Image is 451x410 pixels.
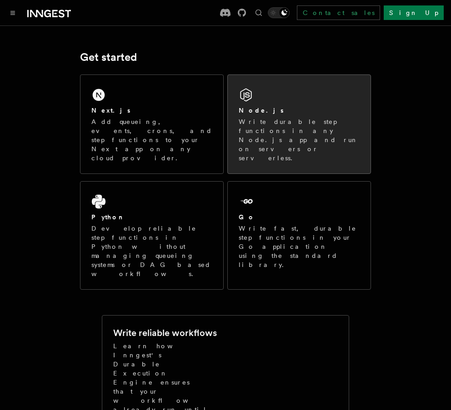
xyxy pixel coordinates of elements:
h2: Go [239,212,255,222]
p: Develop reliable step functions in Python without managing queueing systems or DAG based workflows. [91,224,212,278]
a: Node.jsWrite durable step functions in any Node.js app and run on servers or serverless. [227,74,371,174]
a: PythonDevelop reliable step functions in Python without managing queueing systems or DAG based wo... [80,181,224,290]
button: Find something... [253,7,264,18]
a: Contact sales [297,5,380,20]
a: Next.jsAdd queueing, events, crons, and step functions to your Next app on any cloud provider. [80,74,224,174]
button: Toggle dark mode [268,7,290,18]
button: Toggle navigation [7,7,18,18]
a: Get started [80,51,137,64]
a: Sign Up [384,5,444,20]
h2: Next.js [91,106,130,115]
h2: Node.js [239,106,284,115]
p: Write durable step functions in any Node.js app and run on servers or serverless. [239,117,360,163]
h2: Write reliable workflows [113,326,217,339]
p: Write fast, durable step functions in your Go application using the standard library. [239,224,360,269]
h2: Python [91,212,125,222]
a: GoWrite fast, durable step functions in your Go application using the standard library. [227,181,371,290]
p: Add queueing, events, crons, and step functions to your Next app on any cloud provider. [91,117,212,163]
